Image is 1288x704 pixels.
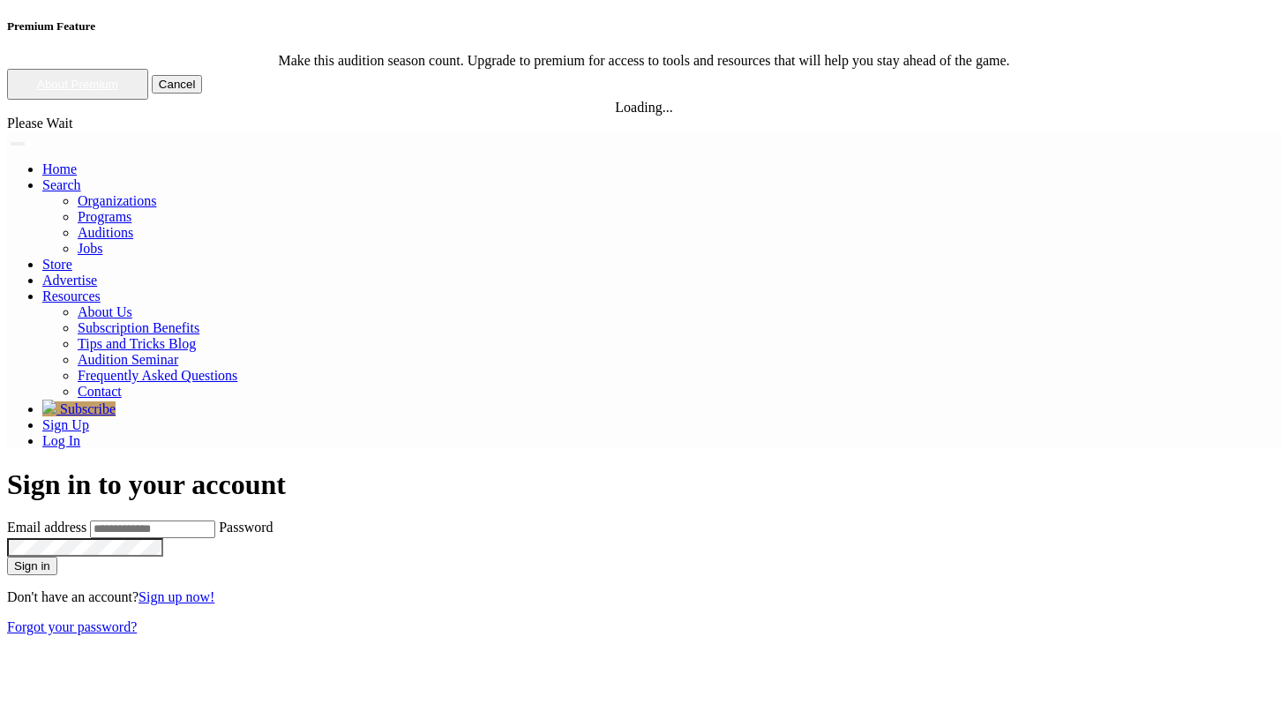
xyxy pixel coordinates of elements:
[219,520,273,535] label: Password
[78,209,131,224] a: Programs
[615,100,672,115] span: Loading...
[78,320,199,335] a: Subscription Benefits
[42,304,1281,400] ul: Resources
[60,401,116,416] span: Subscribe
[7,557,57,575] button: Sign in
[78,336,196,351] a: Tips and Tricks Blog
[78,241,102,256] a: Jobs
[42,401,116,416] a: Subscribe
[7,53,1281,69] div: Make this audition season count. Upgrade to premium for access to tools and resources that will h...
[37,78,118,91] a: About Premium
[42,417,89,432] a: Sign Up
[7,619,137,634] a: Forgot your password?
[42,433,80,448] a: Log In
[42,273,97,288] a: Advertise
[7,116,1281,131] div: Please Wait
[139,589,214,604] a: Sign up now!
[78,368,237,383] a: Frequently Asked Questions
[7,468,1281,501] h1: Sign in to your account
[42,177,81,192] a: Search
[78,352,178,367] a: Audition Seminar
[42,161,77,176] a: Home
[42,257,72,272] a: Store
[78,193,156,208] a: Organizations
[42,400,56,414] img: gem.svg
[78,304,132,319] a: About Us
[42,288,101,303] a: Resources
[7,589,1281,605] p: Don't have an account?
[42,193,1281,257] ul: Resources
[78,225,133,240] a: Auditions
[152,75,203,94] button: Cancel
[78,384,122,399] a: Contact
[7,19,1281,34] h5: Premium Feature
[11,142,25,146] button: Toggle navigation
[7,520,86,535] label: Email address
